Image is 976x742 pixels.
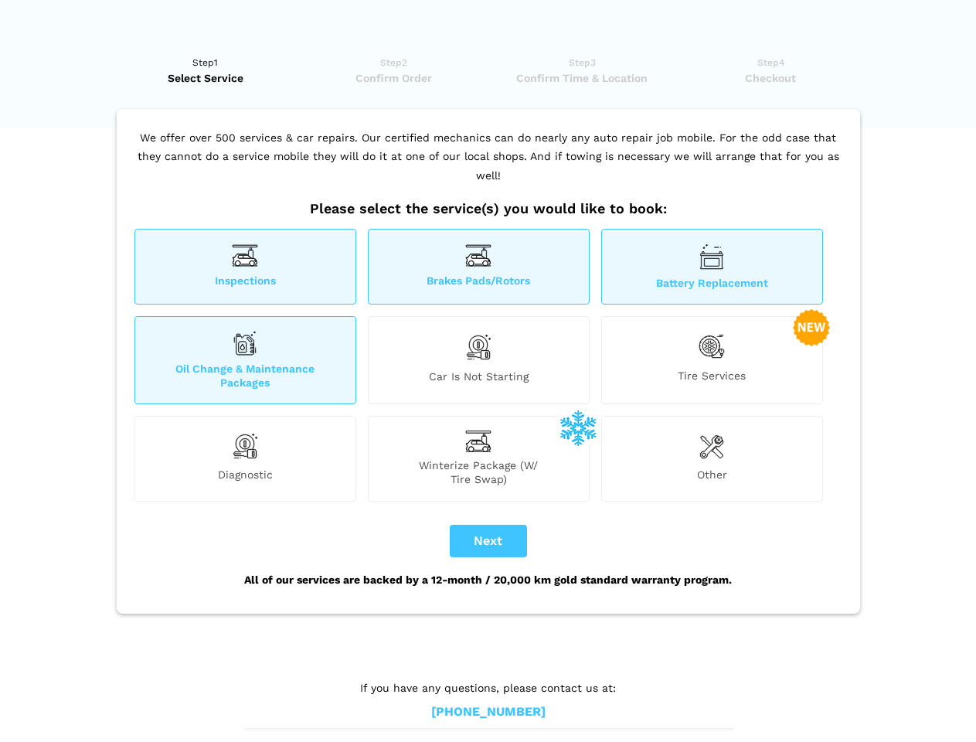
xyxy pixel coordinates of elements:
span: Inspections [135,274,355,290]
span: Brakes Pads/Rotors [369,274,589,290]
a: Step3 [493,55,672,86]
img: new-badge-2-48.png [793,309,830,346]
a: Step1 [117,55,295,86]
span: Other [602,468,822,486]
a: [PHONE_NUMBER] [431,704,546,720]
img: winterize-icon_1.png [559,409,597,446]
span: Confirm Time & Location [493,70,672,86]
p: We offer over 500 services & car repairs. Our certified mechanics can do nearly any auto repair j... [131,128,846,201]
span: Checkout [682,70,860,86]
span: Select Service [117,70,295,86]
span: Tire Services [602,369,822,390]
p: If you have any questions, please contact us at: [245,679,732,696]
a: Step4 [682,55,860,86]
span: Battery Replacement [602,276,822,290]
div: All of our services are backed by a 12-month / 20,000 km gold standard warranty program. [131,557,846,602]
span: Oil Change & Maintenance Packages [135,362,355,390]
span: Confirm Order [304,70,483,86]
a: Step2 [304,55,483,86]
span: Car is not starting [369,369,589,390]
h2: Please select the service(s) you would like to book: [131,200,846,217]
button: Next [450,525,527,557]
span: Diagnostic [135,468,355,486]
span: Winterize Package (W/ Tire Swap) [369,458,589,486]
